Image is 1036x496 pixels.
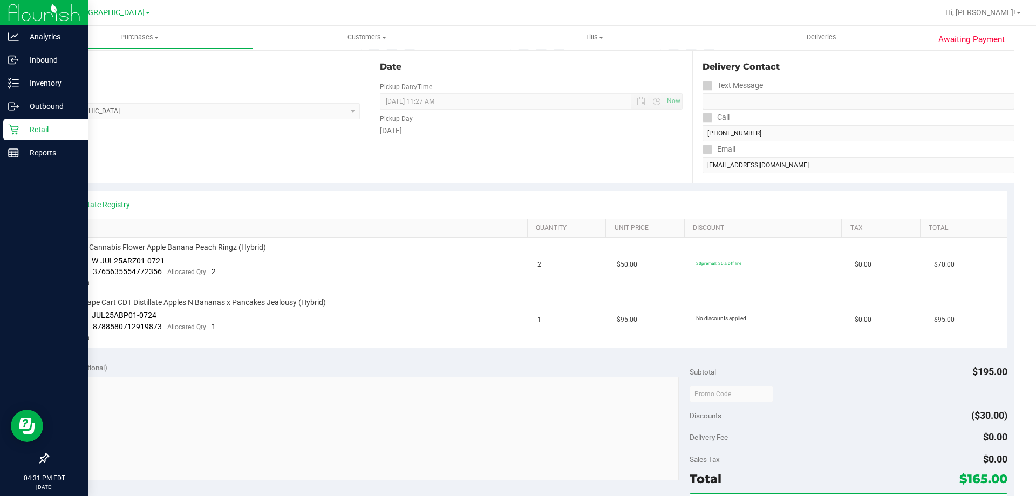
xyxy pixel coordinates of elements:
span: 8788580712919873 [93,322,162,331]
span: Sales Tax [690,455,720,464]
label: Email [703,141,735,157]
span: $165.00 [959,471,1007,486]
span: 2 [212,267,216,276]
p: Reports [19,146,84,159]
span: $70.00 [934,260,955,270]
p: Outbound [19,100,84,113]
input: Format: (999) 999-9999 [703,93,1014,110]
span: Purchases [26,32,253,42]
span: $0.00 [855,315,871,325]
span: Hi, [PERSON_NAME]! [945,8,1015,17]
inline-svg: Retail [8,124,19,135]
span: $95.00 [617,315,637,325]
span: $0.00 [855,260,871,270]
span: FT 1g Vape Cart CDT Distillate Apples N Bananas x Pancakes Jealousy (Hybrid) [62,297,326,308]
a: Discount [693,224,837,233]
a: View State Registry [65,199,130,210]
div: Location [47,60,360,73]
a: Deliveries [708,26,935,49]
span: Deliveries [792,32,851,42]
p: [DATE] [5,483,84,491]
span: Discounts [690,406,721,425]
a: Quantity [536,224,602,233]
span: ($30.00) [971,410,1007,421]
p: Inbound [19,53,84,66]
inline-svg: Reports [8,147,19,158]
p: 04:31 PM EDT [5,473,84,483]
span: $0.00 [983,431,1007,443]
span: $50.00 [617,260,637,270]
a: Tills [480,26,707,49]
span: [GEOGRAPHIC_DATA] [71,8,145,17]
span: Awaiting Payment [938,33,1005,46]
inline-svg: Outbound [8,101,19,112]
p: Analytics [19,30,84,43]
label: Pickup Day [380,114,413,124]
span: Allocated Qty [167,268,206,276]
label: Call [703,110,730,125]
span: Allocated Qty [167,323,206,331]
label: Pickup Date/Time [380,82,432,92]
span: $195.00 [972,366,1007,377]
a: Total [929,224,994,233]
span: Subtotal [690,368,716,376]
span: Total [690,471,721,486]
span: JUL25ABP01-0724 [92,311,156,320]
span: 30premall: 30% off line [696,261,741,266]
span: Delivery Fee [690,433,728,441]
p: Retail [19,123,84,136]
input: Promo Code [690,386,773,402]
iframe: Resource center [11,410,43,442]
span: FT 3.5g Cannabis Flower Apple Banana Peach Ringz (Hybrid) [62,242,266,253]
span: W-JUL25ARZ01-0721 [92,256,165,265]
span: No discounts applied [696,315,746,321]
p: Inventory [19,77,84,90]
a: Customers [253,26,480,49]
span: 1 [212,322,216,331]
a: Purchases [26,26,253,49]
span: 1 [537,315,541,325]
div: [DATE] [380,125,682,137]
span: Tills [481,32,707,42]
span: $95.00 [934,315,955,325]
span: $0.00 [983,453,1007,465]
inline-svg: Inbound [8,55,19,65]
inline-svg: Inventory [8,78,19,89]
div: Delivery Contact [703,60,1014,73]
a: SKU [64,224,523,233]
label: Text Message [703,78,763,93]
span: Customers [254,32,480,42]
a: Tax [850,224,916,233]
inline-svg: Analytics [8,31,19,42]
a: Unit Price [615,224,680,233]
span: 2 [537,260,541,270]
span: 3765635554772356 [93,267,162,276]
div: Date [380,60,682,73]
input: Format: (999) 999-9999 [703,125,1014,141]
